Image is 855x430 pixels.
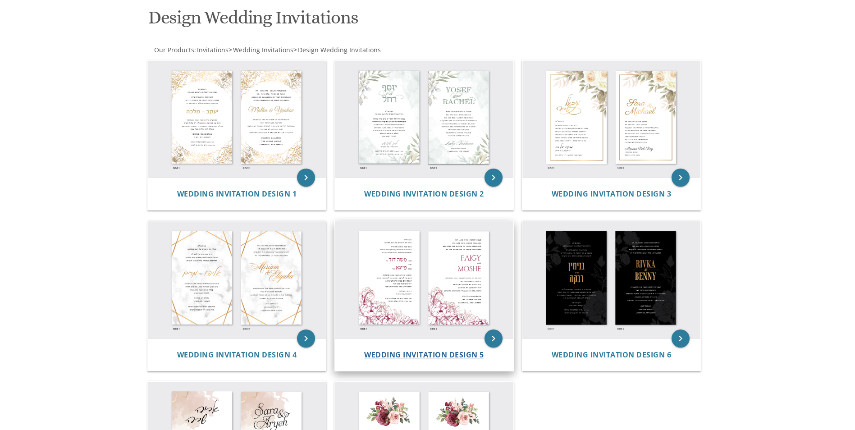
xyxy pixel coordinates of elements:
[197,46,229,54] span: Invitations
[177,350,297,360] span: Wedding Invitation Design 4
[293,46,381,54] span: >
[148,8,516,34] h1: Design Wedding Invitations
[552,351,672,359] a: Wedding Invitation Design 6
[364,190,484,198] a: Wedding Invitation Design 2
[335,61,513,178] img: Wedding Invitation Design 2
[232,46,293,54] a: Wedding Invitations
[297,329,315,348] a: keyboard_arrow_right
[297,169,315,187] a: keyboard_arrow_right
[672,329,690,348] a: keyboard_arrow_right
[485,329,503,348] a: keyboard_arrow_right
[672,169,690,187] a: keyboard_arrow_right
[148,221,326,339] img: Wedding Invitation Design 4
[298,46,381,54] span: Design Wedding Invitations
[153,46,194,54] a: Our Products
[177,189,297,199] span: Wedding Invitation Design 1
[522,221,701,339] img: Wedding Invitation Design 6
[177,190,297,198] a: Wedding Invitation Design 1
[552,350,672,360] span: Wedding Invitation Design 6
[229,46,293,54] span: >
[196,46,229,54] a: Invitations
[522,61,701,178] img: Wedding Invitation Design 3
[364,350,484,360] span: Wedding Invitation Design 5
[364,351,484,359] a: Wedding Invitation Design 5
[335,221,513,339] img: Wedding Invitation Design 5
[552,190,672,198] a: Wedding Invitation Design 3
[177,351,297,359] a: Wedding Invitation Design 4
[364,189,484,199] span: Wedding Invitation Design 2
[148,61,326,178] img: Wedding Invitation Design 1
[146,46,428,55] div: :
[485,169,503,187] a: keyboard_arrow_right
[233,46,293,54] span: Wedding Invitations
[552,189,672,199] span: Wedding Invitation Design 3
[297,46,381,54] a: Design Wedding Invitations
